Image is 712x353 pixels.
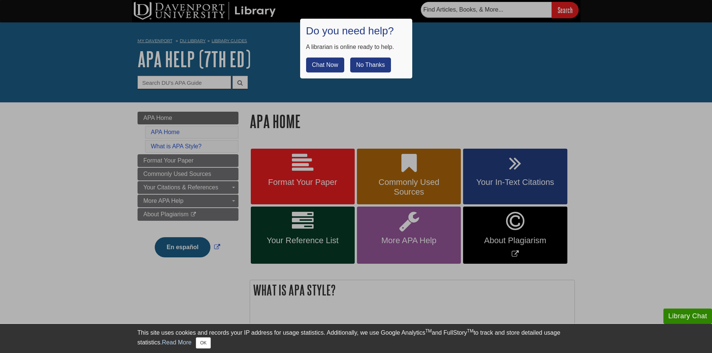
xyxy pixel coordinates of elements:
[350,58,391,72] button: No Thanks
[306,58,344,72] button: Chat Now
[138,328,575,349] div: This site uses cookies and records your IP address for usage statistics. Additionally, we use Goo...
[306,25,406,37] h1: Do you need help?
[162,339,191,346] a: Read More
[306,43,406,52] div: A librarian is online ready to help.
[196,337,210,349] button: Close
[425,328,432,334] sup: TM
[467,328,474,334] sup: TM
[663,309,712,324] button: Library Chat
